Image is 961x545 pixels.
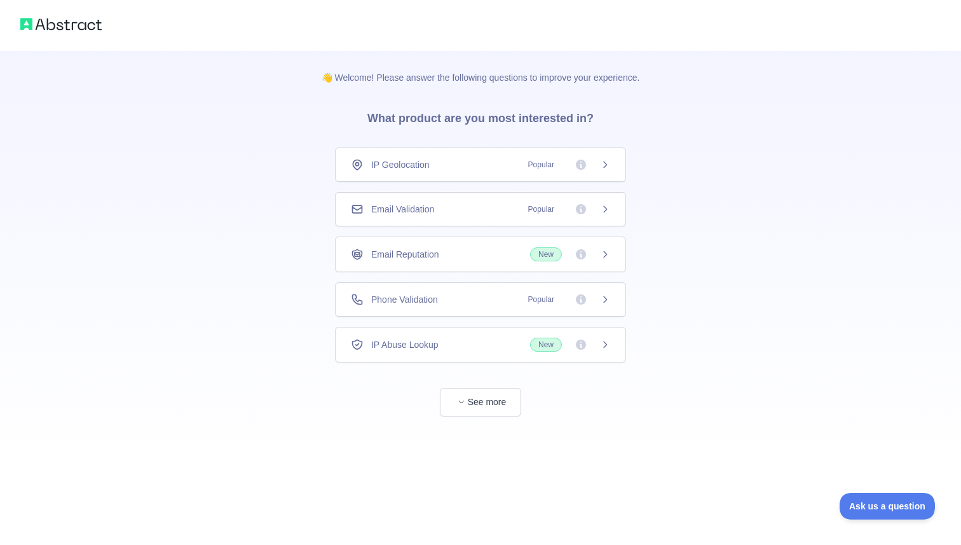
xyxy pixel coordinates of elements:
button: See more [440,388,521,417]
span: Popular [521,158,562,171]
span: New [530,247,562,261]
span: Email Reputation [371,248,439,261]
span: Email Validation [371,203,434,216]
img: Abstract logo [20,15,102,33]
iframe: Toggle Customer Support [840,493,936,520]
span: Popular [521,203,562,216]
span: Popular [521,293,562,306]
span: Phone Validation [371,293,438,306]
p: 👋 Welcome! Please answer the following questions to improve your experience. [301,51,660,84]
span: New [530,338,562,352]
h3: What product are you most interested in? [347,84,614,148]
span: IP Abuse Lookup [371,338,439,351]
span: IP Geolocation [371,158,430,171]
